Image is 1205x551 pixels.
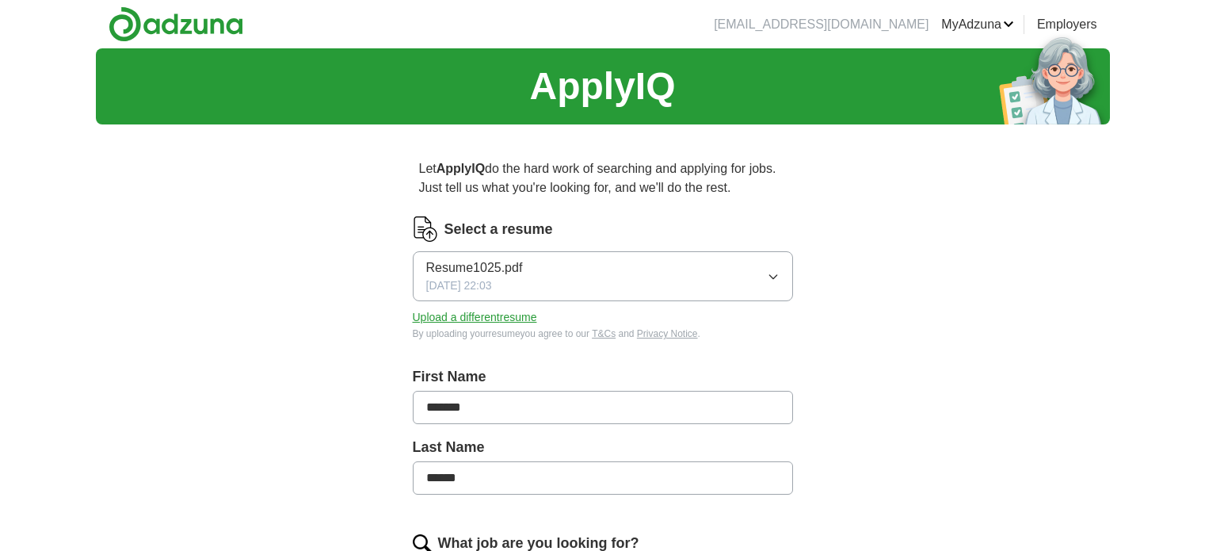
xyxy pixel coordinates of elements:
strong: ApplyIQ [437,162,485,175]
span: [DATE] 22:03 [426,277,492,294]
h1: ApplyIQ [529,58,675,115]
label: Last Name [413,437,793,458]
a: Privacy Notice [637,328,698,339]
button: Upload a differentresume [413,309,537,326]
span: Resume1025.pdf [426,258,523,277]
button: Resume1025.pdf[DATE] 22:03 [413,251,793,301]
label: First Name [413,366,793,388]
img: Adzuna logo [109,6,243,42]
img: CV Icon [413,216,438,242]
a: MyAdzuna [941,15,1014,34]
li: [EMAIL_ADDRESS][DOMAIN_NAME] [714,15,929,34]
div: By uploading your resume you agree to our and . [413,327,793,341]
p: Let do the hard work of searching and applying for jobs. Just tell us what you're looking for, an... [413,153,793,204]
a: T&Cs [592,328,616,339]
a: Employers [1037,15,1097,34]
label: Select a resume [444,219,553,240]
